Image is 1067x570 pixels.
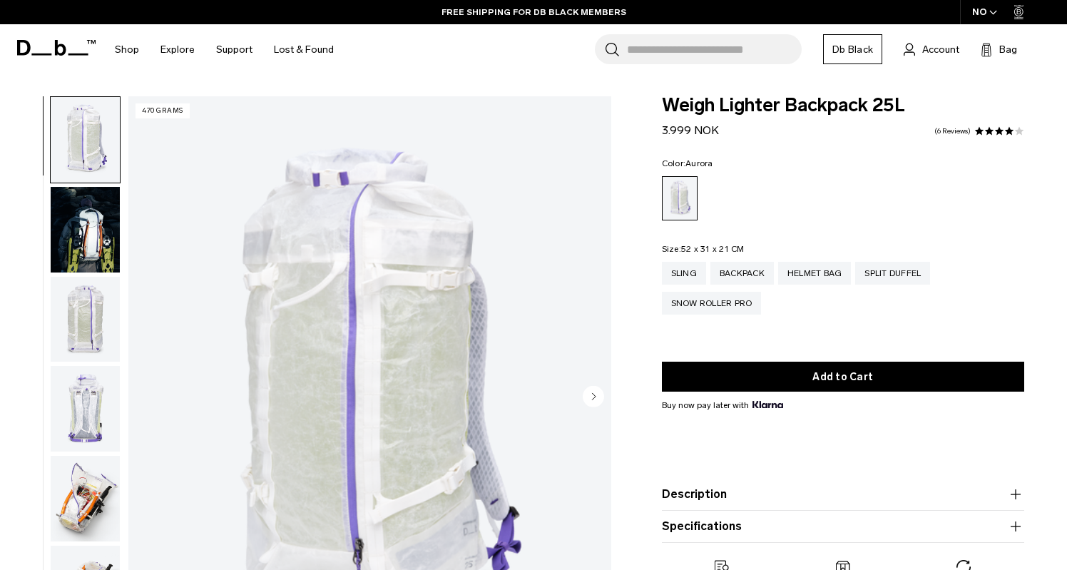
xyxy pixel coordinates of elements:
legend: Size: [662,245,745,253]
img: Weigh_Lighter_Backpack_25L_1.png [51,97,120,183]
a: Aurora [662,176,698,220]
a: Snow Roller Pro [662,292,762,315]
a: Helmet Bag [778,262,852,285]
button: Description [662,486,1024,503]
img: Weigh_Lighter_Backpack_25L_2.png [51,277,120,362]
a: Backpack [710,262,774,285]
a: Account [904,41,959,58]
button: Weigh_Lighter_Backpack_25L_4.png [50,455,121,542]
button: Weigh_Lighter_Backpack_25L_1.png [50,96,121,183]
span: 3.999 NOK [662,123,719,137]
p: 470 grams [136,103,190,118]
img: Weigh_Lighter_Backpack_25L_Lifestyle_new.png [51,187,120,273]
span: Account [922,42,959,57]
img: {"height" => 20, "alt" => "Klarna"} [752,401,783,408]
button: Bag [981,41,1017,58]
button: Next slide [583,385,604,409]
span: Aurora [685,158,713,168]
a: Db Black [823,34,882,64]
a: Support [216,24,252,75]
button: Add to Cart [662,362,1024,392]
button: Weigh_Lighter_Backpack_25L_2.png [50,276,121,363]
a: 6 reviews [934,128,971,135]
a: FREE SHIPPING FOR DB BLACK MEMBERS [441,6,626,19]
span: Weigh Lighter Backpack 25L [662,96,1024,115]
button: Weigh_Lighter_Backpack_25L_3.png [50,365,121,452]
a: Sling [662,262,706,285]
span: 52 x 31 x 21 CM [681,244,745,254]
a: Split Duffel [855,262,930,285]
img: Weigh_Lighter_Backpack_25L_3.png [51,366,120,452]
a: Explore [160,24,195,75]
nav: Main Navigation [104,24,344,75]
span: Bag [999,42,1017,57]
a: Lost & Found [274,24,334,75]
button: Weigh_Lighter_Backpack_25L_Lifestyle_new.png [50,186,121,273]
img: Weigh_Lighter_Backpack_25L_4.png [51,456,120,541]
button: Specifications [662,518,1024,535]
legend: Color: [662,159,713,168]
a: Shop [115,24,139,75]
span: Buy now pay later with [662,399,783,412]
